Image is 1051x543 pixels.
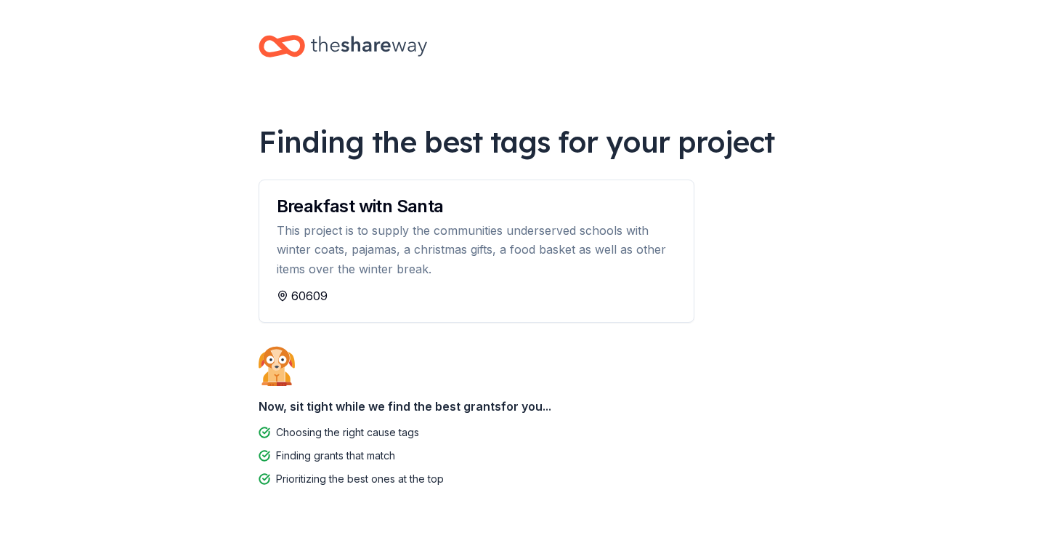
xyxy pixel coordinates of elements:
[259,392,793,421] div: Now, sit tight while we find the best grants for you...
[277,221,676,278] div: This project is to supply the communities underserved schools with winter coats, pajamas, a chris...
[277,198,676,215] div: Breakfast witn Santa
[259,346,295,385] img: Dog waiting patiently
[276,447,395,464] div: Finding grants that match
[276,470,444,488] div: Prioritizing the best ones at the top
[277,287,676,305] div: 60609
[259,121,793,162] div: Finding the best tags for your project
[276,424,419,441] div: Choosing the right cause tags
